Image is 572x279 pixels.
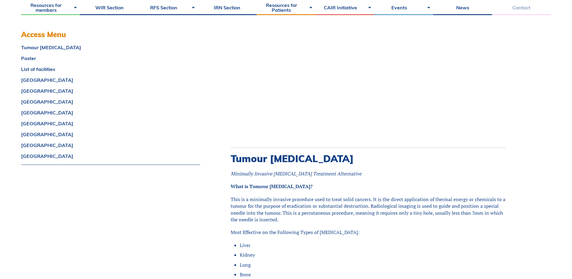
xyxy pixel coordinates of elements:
[231,153,506,164] h2: Tumour [MEDICAL_DATA]
[231,183,313,190] strong: What is Tumour [MEDICAL_DATA]?
[21,88,200,93] a: [GEOGRAPHIC_DATA]
[21,67,200,72] a: List of facilities
[240,242,506,249] li: Liver
[21,56,200,61] a: Poster
[240,252,506,258] li: Kidney
[21,30,200,39] h3: Access Menu
[231,196,506,223] p: This is a minimally invasive procedure used to treat solid cancers. It is the direct application ...
[21,99,200,104] a: [GEOGRAPHIC_DATA]
[21,45,200,50] a: Tumour [MEDICAL_DATA]
[21,78,200,82] a: [GEOGRAPHIC_DATA]
[21,132,200,137] a: [GEOGRAPHIC_DATA]
[240,261,506,268] li: Lung
[21,121,200,126] a: [GEOGRAPHIC_DATA]
[231,170,362,177] em: Minimally Invasive [MEDICAL_DATA] Treatment Alternative
[231,229,506,236] p: Most Effective on the Following Types of [MEDICAL_DATA]:
[21,110,200,115] a: [GEOGRAPHIC_DATA]
[21,154,200,159] a: [GEOGRAPHIC_DATA]
[21,143,200,148] a: [GEOGRAPHIC_DATA]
